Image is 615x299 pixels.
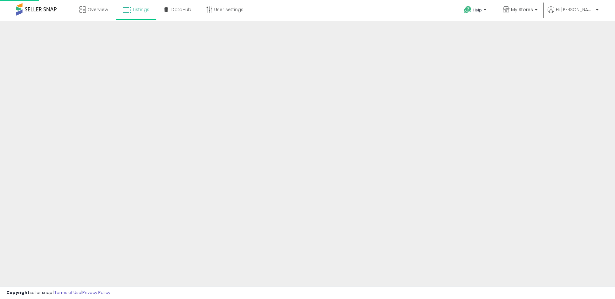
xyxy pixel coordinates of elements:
[556,6,594,13] span: Hi [PERSON_NAME]
[464,6,472,14] i: Get Help
[459,1,493,21] a: Help
[511,6,533,13] span: My Stores
[171,6,191,13] span: DataHub
[473,7,482,13] span: Help
[87,6,108,13] span: Overview
[133,6,149,13] span: Listings
[548,6,598,21] a: Hi [PERSON_NAME]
